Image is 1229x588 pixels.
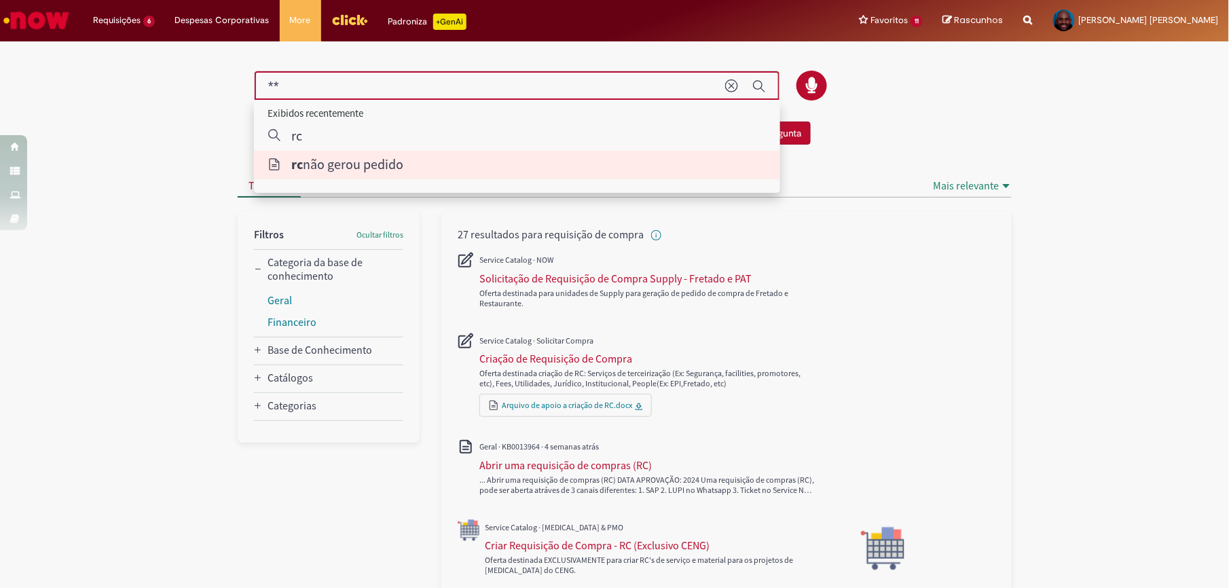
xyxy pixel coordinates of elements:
span: More [290,14,311,27]
span: Requisições [93,14,141,27]
span: [PERSON_NAME] [PERSON_NAME] [1079,14,1219,26]
span: Rascunhos [955,14,1004,26]
img: click_logo_yellow_360x200.png [331,10,368,30]
div: Padroniza [388,14,466,30]
span: 6 [143,16,155,27]
p: +GenAi [433,14,466,30]
span: Despesas Corporativas [175,14,270,27]
span: 11 [911,16,923,27]
a: Rascunhos [943,14,1004,27]
span: Favoritos [870,14,908,27]
img: ServiceNow [1,7,71,34]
